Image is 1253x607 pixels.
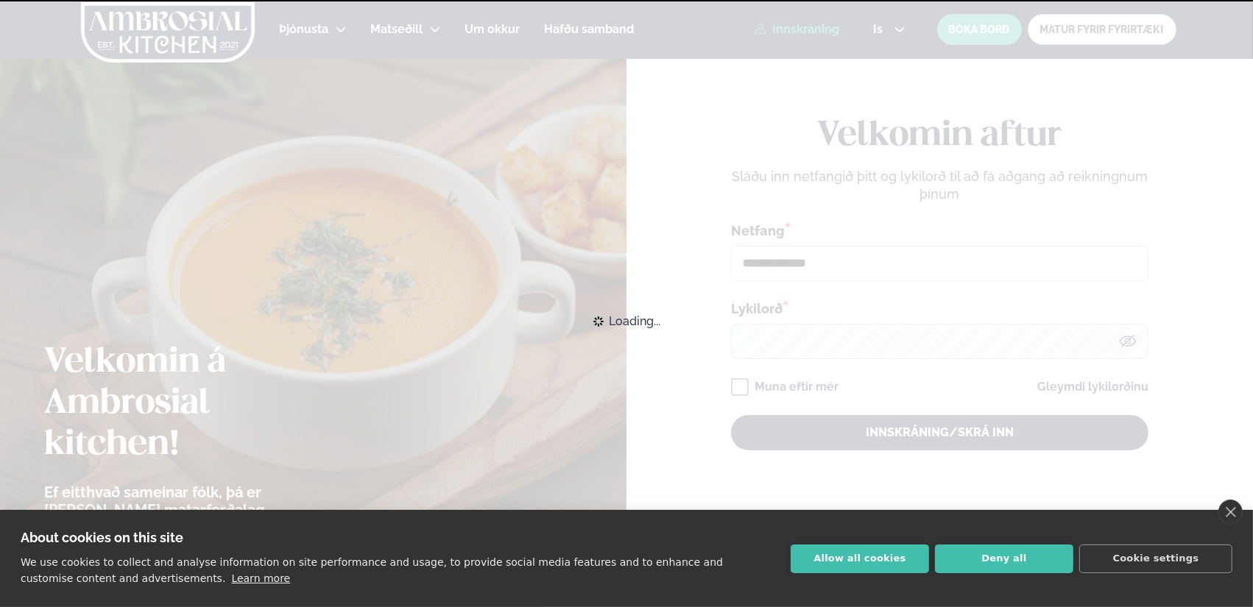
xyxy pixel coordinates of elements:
span: Loading... [609,305,660,338]
button: Cookie settings [1079,544,1232,573]
strong: About cookies on this site [21,530,183,545]
a: Learn more [231,572,290,584]
button: Allow all cookies [791,544,929,573]
a: close [1218,500,1243,525]
button: Deny all [935,544,1073,573]
p: We use cookies to collect and analyse information on site performance and usage, to provide socia... [21,556,723,584]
